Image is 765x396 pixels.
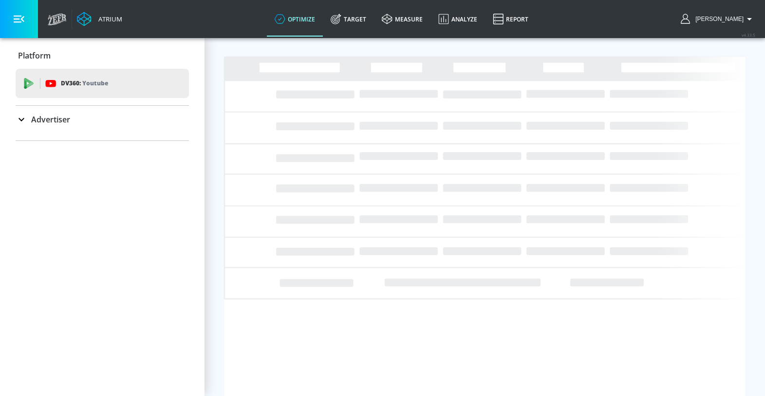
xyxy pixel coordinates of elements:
[681,13,755,25] button: [PERSON_NAME]
[31,114,70,125] p: Advertiser
[742,32,755,38] span: v 4.33.5
[61,78,108,89] p: DV360:
[94,15,122,23] div: Atrium
[430,1,485,37] a: Analyze
[82,78,108,88] p: Youtube
[691,16,744,22] span: login as: shannon.belforti@zefr.com
[16,106,189,133] div: Advertiser
[485,1,536,37] a: Report
[323,1,374,37] a: Target
[18,50,51,61] p: Platform
[267,1,323,37] a: optimize
[16,69,189,98] div: DV360: Youtube
[16,42,189,69] div: Platform
[77,12,122,26] a: Atrium
[374,1,430,37] a: measure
